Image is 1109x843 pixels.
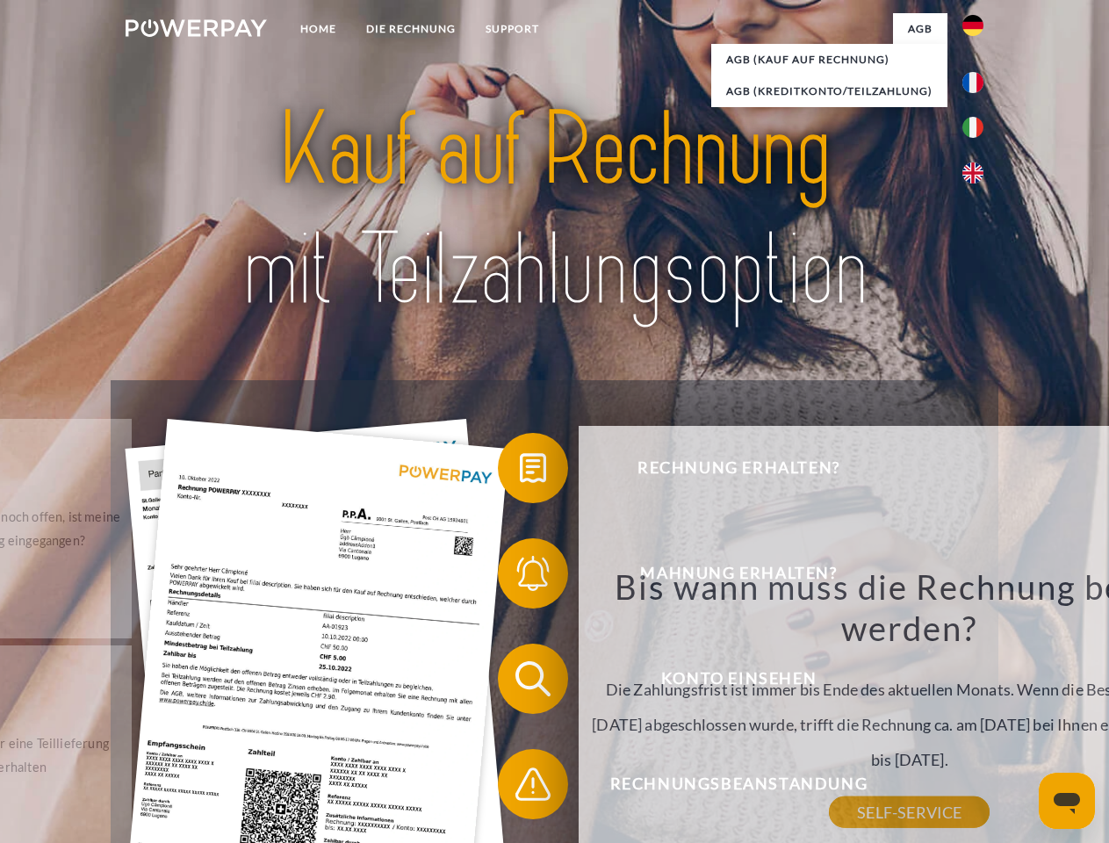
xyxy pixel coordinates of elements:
a: AGB (Kreditkonto/Teilzahlung) [711,76,947,107]
img: title-powerpay_de.svg [168,84,941,336]
img: qb_search.svg [511,657,555,701]
img: qb_bell.svg [511,551,555,595]
a: SUPPORT [471,13,554,45]
a: agb [893,13,947,45]
img: qb_warning.svg [511,762,555,806]
img: it [962,117,983,138]
img: de [962,15,983,36]
a: AGB (Kauf auf Rechnung) [711,44,947,76]
img: logo-powerpay-white.svg [126,19,267,37]
button: Rechnungsbeanstandung [498,749,954,819]
a: SELF-SERVICE [829,796,990,828]
iframe: Schaltfläche zum Öffnen des Messaging-Fensters [1039,773,1095,829]
a: DIE RECHNUNG [351,13,471,45]
img: qb_bill.svg [511,446,555,490]
button: Konto einsehen [498,644,954,714]
img: fr [962,72,983,93]
img: en [962,162,983,184]
a: Home [285,13,351,45]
